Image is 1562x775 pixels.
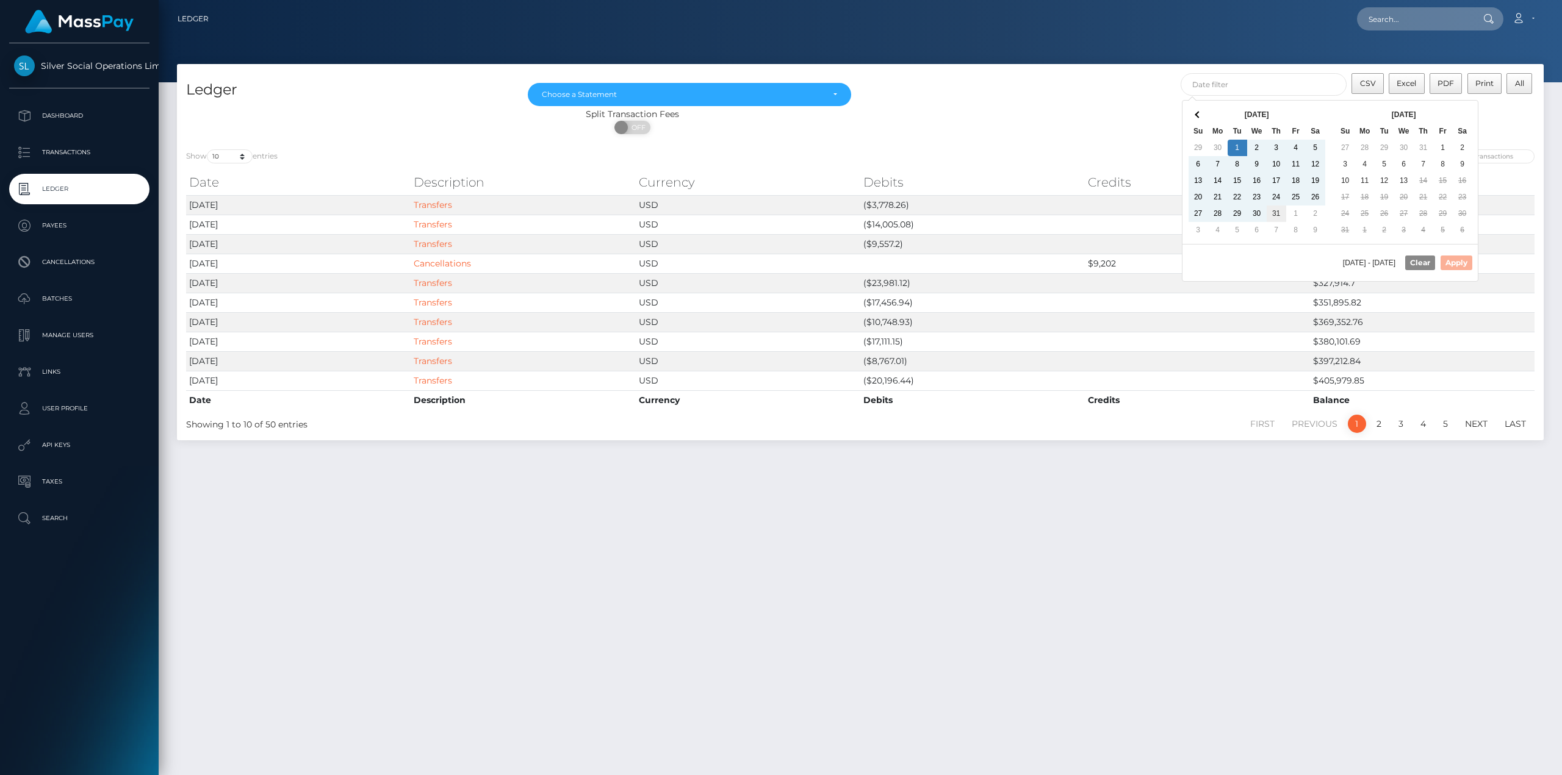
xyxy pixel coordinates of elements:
img: MassPay Logo [25,10,134,34]
td: 10 [1336,173,1355,189]
span: CSV [1360,79,1376,88]
td: 21 [1208,189,1228,205]
th: Currency [636,390,860,410]
h4: Ledger [186,79,509,101]
a: Cancellations [414,258,471,269]
a: 5 [1436,415,1455,433]
td: 9 [1453,156,1472,173]
td: 1 [1355,222,1375,238]
td: 29 [1189,140,1208,156]
td: 1 [1228,140,1247,156]
td: 23 [1453,189,1472,205]
td: [DATE] [186,215,411,234]
td: 2 [1306,205,1325,222]
td: 28 [1355,140,1375,156]
th: Sa [1306,123,1325,140]
th: Su [1189,123,1208,140]
td: 28 [1208,205,1228,222]
a: Transfers [414,297,452,308]
td: 30 [1247,205,1267,222]
td: 20 [1394,189,1414,205]
p: Ledger [14,180,145,198]
td: 8 [1228,156,1247,173]
td: 25 [1355,205,1375,222]
td: 20 [1189,189,1208,205]
span: PDF [1438,79,1454,88]
td: 2 [1247,140,1267,156]
td: 3 [1189,222,1208,238]
a: Ledger [178,6,209,32]
th: Tu [1375,123,1394,140]
th: Debits [860,170,1085,195]
td: 8 [1433,156,1453,173]
td: USD [636,351,860,371]
p: Transactions [14,143,145,162]
span: Silver Social Operations Limited [9,60,149,71]
td: ($10,748.93) [860,312,1085,332]
span: Excel [1397,79,1416,88]
th: We [1247,123,1267,140]
div: Choose a Statement [542,90,823,99]
td: 2 [1453,140,1472,156]
td: USD [636,312,860,332]
td: ($8,767.01) [860,351,1085,371]
td: USD [636,234,860,254]
td: USD [636,273,860,293]
a: 3 [1392,415,1410,433]
td: 6 [1189,156,1208,173]
p: User Profile [14,399,145,418]
td: $351,895.82 [1310,293,1535,312]
th: Balance [1310,390,1535,410]
td: USD [636,195,860,215]
td: 31 [1414,140,1433,156]
td: 18 [1286,173,1306,189]
th: Description [411,170,635,195]
td: 16 [1453,173,1472,189]
p: Cancellations [14,253,145,271]
td: 3 [1394,222,1414,238]
a: Transfers [414,375,452,386]
th: Debits [860,390,1085,410]
td: [DATE] [186,332,411,351]
th: Fr [1286,123,1306,140]
td: USD [636,215,860,234]
td: $405,979.85 [1310,371,1535,390]
td: ($14,005.08) [860,215,1085,234]
td: 27 [1189,205,1208,222]
a: Links [9,357,149,387]
td: 18 [1355,189,1375,205]
a: Dashboard [9,101,149,131]
span: [DATE] - [DATE] [1343,259,1400,266]
td: 5 [1306,140,1325,156]
td: 16 [1247,173,1267,189]
td: $397,212.84 [1310,351,1535,371]
th: Description [411,390,635,410]
a: Ledger [9,174,149,204]
a: Last [1498,415,1533,433]
span: Print [1475,79,1494,88]
td: 17 [1336,189,1355,205]
td: 14 [1208,173,1228,189]
td: ($20,196.44) [860,371,1085,390]
td: USD [636,254,860,273]
td: [DATE] [186,254,411,273]
a: Cancellations [9,247,149,277]
button: Excel [1389,73,1425,94]
td: 4 [1286,140,1306,156]
td: 19 [1375,189,1394,205]
td: 21 [1414,189,1433,205]
td: 3 [1267,140,1286,156]
td: 7 [1208,156,1228,173]
td: $380,101.69 [1310,332,1535,351]
td: 5 [1433,222,1453,238]
td: 11 [1286,156,1306,173]
td: 12 [1375,173,1394,189]
td: 6 [1453,222,1472,238]
td: [DATE] [186,273,411,293]
td: 12 [1306,156,1325,173]
p: Search [14,509,145,527]
td: 7 [1414,156,1433,173]
td: 25 [1286,189,1306,205]
input: Search transactions [1446,149,1535,163]
th: Th [1267,123,1286,140]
